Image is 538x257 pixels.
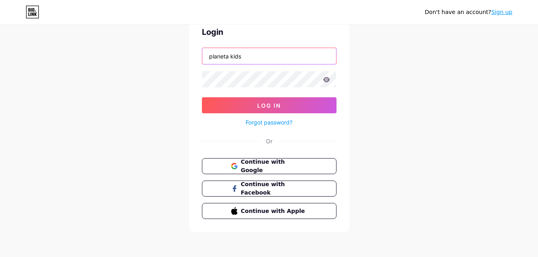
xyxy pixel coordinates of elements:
[202,181,337,197] button: Continue with Facebook
[246,118,292,126] a: Forgot password?
[202,97,337,113] button: Log In
[425,8,512,16] div: Don't have an account?
[241,207,307,215] span: Continue with Apple
[202,48,336,64] input: Username
[257,102,281,109] span: Log In
[202,158,337,174] button: Continue with Google
[202,203,337,219] button: Continue with Apple
[266,137,272,145] div: Or
[491,9,512,15] a: Sign up
[202,26,337,38] div: Login
[241,180,307,197] span: Continue with Facebook
[241,158,307,175] span: Continue with Google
